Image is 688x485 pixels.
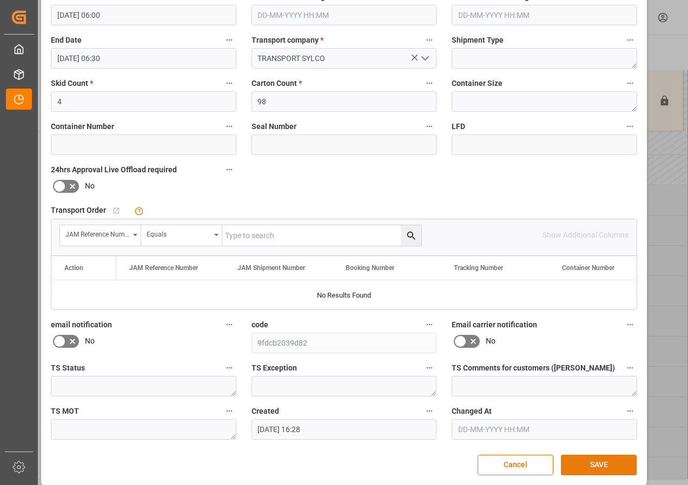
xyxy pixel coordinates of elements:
[237,264,305,272] span: JAM Shipment Number
[51,164,177,176] span: 24hrs Approval Live Offload required
[346,264,394,272] span: Booking Number
[401,225,421,246] button: search button
[51,48,236,69] input: DD-MM-YYYY HH:MM
[416,50,433,67] button: open menu
[222,225,421,246] input: Type to search
[452,419,637,440] input: DD-MM-YYYY HH:MM
[623,361,637,375] button: TS Comments for customers ([PERSON_NAME])
[452,5,637,25] input: DD-MM-YYYY HH:MM
[85,180,95,192] span: No
[252,35,323,46] span: Transport company
[252,406,279,417] span: Created
[623,404,637,418] button: Changed At
[422,318,436,332] button: code
[51,78,93,89] span: Skid Count
[51,406,79,417] span: TS MOT
[65,227,129,239] div: JAM Reference Number
[222,163,236,177] button: 24hrs Approval Live Offload required
[141,225,222,246] button: open menu
[51,362,85,374] span: TS Status
[64,264,83,272] div: Action
[222,119,236,133] button: Container Number
[623,119,637,133] button: LFD
[222,33,236,47] button: End Date
[452,121,465,132] span: LFD
[60,225,141,246] button: open menu
[51,5,236,25] input: DD-MM-YYYY HH:MM
[452,78,502,89] span: Container Size
[422,33,436,47] button: Transport company *
[252,5,437,25] input: DD-MM-YYYY HH:MM
[252,121,296,132] span: Seal Number
[222,318,236,332] button: email notification
[252,419,437,440] input: DD-MM-YYYY HH:MM
[222,404,236,418] button: TS MOT
[422,361,436,375] button: TS Exception
[454,264,503,272] span: Tracking Number
[486,335,495,347] span: No
[51,319,112,331] span: email notification
[252,78,302,89] span: Carton Count
[252,319,268,331] span: code
[452,35,504,46] span: Shipment Type
[51,121,114,132] span: Container Number
[51,35,82,46] span: End Date
[422,119,436,133] button: Seal Number
[129,264,198,272] span: JAM Reference Number
[623,76,637,90] button: Container Size
[623,33,637,47] button: Shipment Type
[452,362,615,374] span: TS Comments for customers ([PERSON_NAME])
[561,455,637,475] button: SAVE
[85,335,95,347] span: No
[222,76,236,90] button: Skid Count *
[562,264,614,272] span: Container Number
[452,319,537,331] span: Email carrier notification
[147,227,210,239] div: Equals
[422,404,436,418] button: Created
[51,205,106,216] span: Transport Order
[252,362,297,374] span: TS Exception
[222,361,236,375] button: TS Status
[452,406,492,417] span: Changed At
[422,76,436,90] button: Carton Count *
[478,455,553,475] button: Cancel
[623,318,637,332] button: Email carrier notification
